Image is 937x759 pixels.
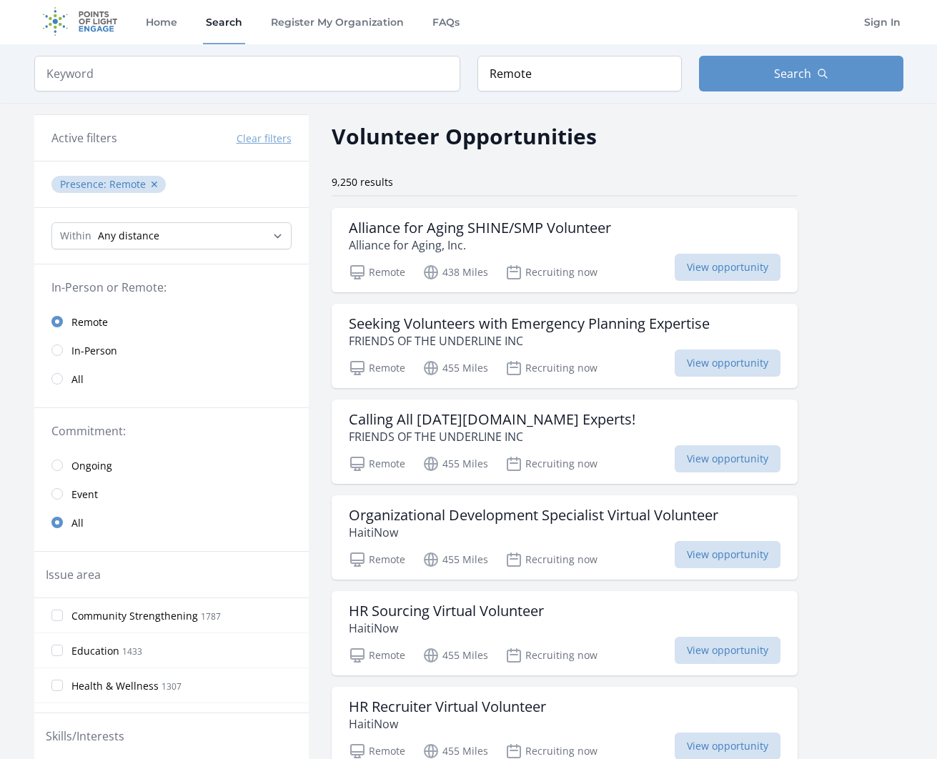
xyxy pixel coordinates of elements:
[675,254,780,281] span: View opportunity
[699,56,903,91] button: Search
[71,644,119,658] span: Education
[71,344,117,358] span: In-Person
[349,715,546,733] p: HaitiNow
[675,349,780,377] span: View opportunity
[237,132,292,146] button: Clear filters
[505,551,598,568] p: Recruiting now
[332,591,798,675] a: HR Sourcing Virtual Volunteer HaitiNow Remote 455 Miles Recruiting now View opportunity
[675,541,780,568] span: View opportunity
[51,422,292,440] legend: Commitment:
[422,359,488,377] p: 455 Miles
[71,609,198,623] span: Community Strengthening
[71,315,108,329] span: Remote
[505,647,598,664] p: Recruiting now
[332,120,597,152] h2: Volunteer Opportunities
[349,237,611,254] p: Alliance for Aging, Inc.
[34,336,309,364] a: In-Person
[162,680,182,693] span: 1307
[505,359,598,377] p: Recruiting now
[71,372,84,387] span: All
[349,411,635,428] h3: Calling All [DATE][DOMAIN_NAME] Experts!
[349,620,544,637] p: HaitiNow
[332,208,798,292] a: Alliance for Aging SHINE/SMP Volunteer Alliance for Aging, Inc. Remote 438 Miles Recruiting now V...
[109,177,146,191] span: Remote
[46,566,101,583] legend: Issue area
[422,647,488,664] p: 455 Miles
[34,307,309,336] a: Remote
[349,698,546,715] h3: HR Recruiter Virtual Volunteer
[51,610,63,621] input: Community Strengthening 1787
[349,264,405,281] p: Remote
[505,264,598,281] p: Recruiting now
[71,487,98,502] span: Event
[150,177,159,192] button: ✕
[505,455,598,472] p: Recruiting now
[477,56,682,91] input: Location
[774,65,811,82] span: Search
[34,451,309,480] a: Ongoing
[71,679,159,693] span: Health & Wellness
[122,645,142,658] span: 1433
[71,516,84,530] span: All
[675,637,780,664] span: View opportunity
[422,264,488,281] p: 438 Miles
[349,551,405,568] p: Remote
[51,129,117,147] h3: Active filters
[349,602,544,620] h3: HR Sourcing Virtual Volunteer
[349,455,405,472] p: Remote
[349,507,718,524] h3: Organizational Development Specialist Virtual Volunteer
[51,222,292,249] select: Search Radius
[34,480,309,508] a: Event
[422,455,488,472] p: 455 Miles
[201,610,221,622] span: 1787
[332,175,393,189] span: 9,250 results
[71,459,112,473] span: Ongoing
[349,332,710,349] p: FRIENDS OF THE UNDERLINE INC
[422,551,488,568] p: 455 Miles
[34,56,460,91] input: Keyword
[332,400,798,484] a: Calling All [DATE][DOMAIN_NAME] Experts! FRIENDS OF THE UNDERLINE INC Remote 455 Miles Recruiting...
[349,428,635,445] p: FRIENDS OF THE UNDERLINE INC
[51,645,63,656] input: Education 1433
[60,177,109,191] span: Presence :
[332,495,798,580] a: Organizational Development Specialist Virtual Volunteer HaitiNow Remote 455 Miles Recruiting now ...
[349,647,405,664] p: Remote
[51,279,292,296] legend: In-Person or Remote:
[46,728,124,745] legend: Skills/Interests
[349,219,611,237] h3: Alliance for Aging SHINE/SMP Volunteer
[349,359,405,377] p: Remote
[349,315,710,332] h3: Seeking Volunteers with Emergency Planning Expertise
[332,304,798,388] a: Seeking Volunteers with Emergency Planning Expertise FRIENDS OF THE UNDERLINE INC Remote 455 Mile...
[51,680,63,691] input: Health & Wellness 1307
[349,524,718,541] p: HaitiNow
[675,445,780,472] span: View opportunity
[34,508,309,537] a: All
[34,364,309,393] a: All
